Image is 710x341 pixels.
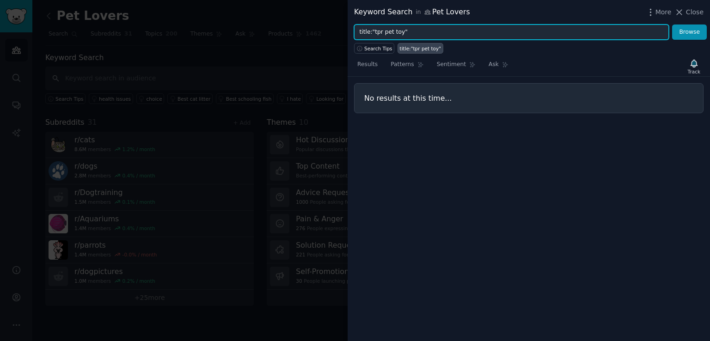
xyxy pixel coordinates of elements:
[688,68,700,75] div: Track
[354,24,669,40] input: Try a keyword related to your business
[489,61,499,69] span: Ask
[686,7,704,17] span: Close
[437,61,466,69] span: Sentiment
[416,8,421,17] span: in
[354,6,470,18] div: Keyword Search Pet Lovers
[387,57,427,76] a: Patterns
[398,43,443,54] a: title:"tpr pet toy"
[646,7,672,17] button: More
[485,57,512,76] a: Ask
[674,7,704,17] button: Close
[685,57,704,76] button: Track
[354,43,394,54] button: Search Tips
[364,45,392,52] span: Search Tips
[434,57,479,76] a: Sentiment
[672,24,707,40] button: Browse
[364,93,693,103] h3: No results at this time...
[655,7,672,17] span: More
[354,57,381,76] a: Results
[357,61,378,69] span: Results
[400,45,441,52] div: title:"tpr pet toy"
[391,61,414,69] span: Patterns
